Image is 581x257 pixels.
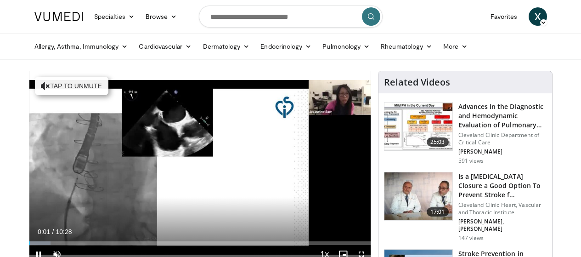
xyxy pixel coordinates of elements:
a: Cardiovascular [133,37,197,56]
h3: Advances in the Diagnostic and Hemodynamic Evaluation of Pulmonary H… [458,102,547,130]
a: Endocrinology [255,37,317,56]
p: Cleveland Clinic Heart, Vascular and Thoracic Institute [458,201,547,216]
img: e159a5c5-f269-49dc-9293-67e83c9fc2ea.150x105_q85_crop-smart_upscale.jpg [384,103,452,150]
input: Search topics, interventions [199,6,383,28]
p: 591 views [458,157,484,165]
div: Progress Bar [29,241,371,245]
a: Rheumatology [375,37,438,56]
button: Tap to unmute [35,77,108,95]
a: Dermatology [197,37,255,56]
h3: Is a [MEDICAL_DATA] Closure a Good Option To Prevent Stroke f… [458,172,547,200]
img: VuMedi Logo [34,12,83,21]
span: 25:03 [427,137,449,147]
a: Allergy, Asthma, Immunology [29,37,134,56]
span: 10:28 [56,228,72,235]
a: More [438,37,473,56]
span: / [52,228,54,235]
a: Specialties [89,7,141,26]
a: 25:03 Advances in the Diagnostic and Hemodynamic Evaluation of Pulmonary H… Cleveland Clinic Depa... [384,102,547,165]
a: Browse [140,7,182,26]
img: 7d6672ef-ec0b-45d8-ad2f-659c60be1bd0.150x105_q85_crop-smart_upscale.jpg [384,172,452,220]
p: 147 views [458,234,484,242]
span: 17:01 [427,207,449,217]
a: 17:01 Is a [MEDICAL_DATA] Closure a Good Option To Prevent Stroke f… Cleveland Clinic Heart, Vasc... [384,172,547,242]
a: X [529,7,547,26]
span: 0:01 [38,228,50,235]
a: Favorites [485,7,523,26]
p: [PERSON_NAME] [458,148,547,155]
a: Pulmonology [317,37,375,56]
p: [PERSON_NAME], [PERSON_NAME] [458,218,547,233]
h4: Related Videos [384,77,450,88]
p: Cleveland Clinic Department of Critical Care [458,131,547,146]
